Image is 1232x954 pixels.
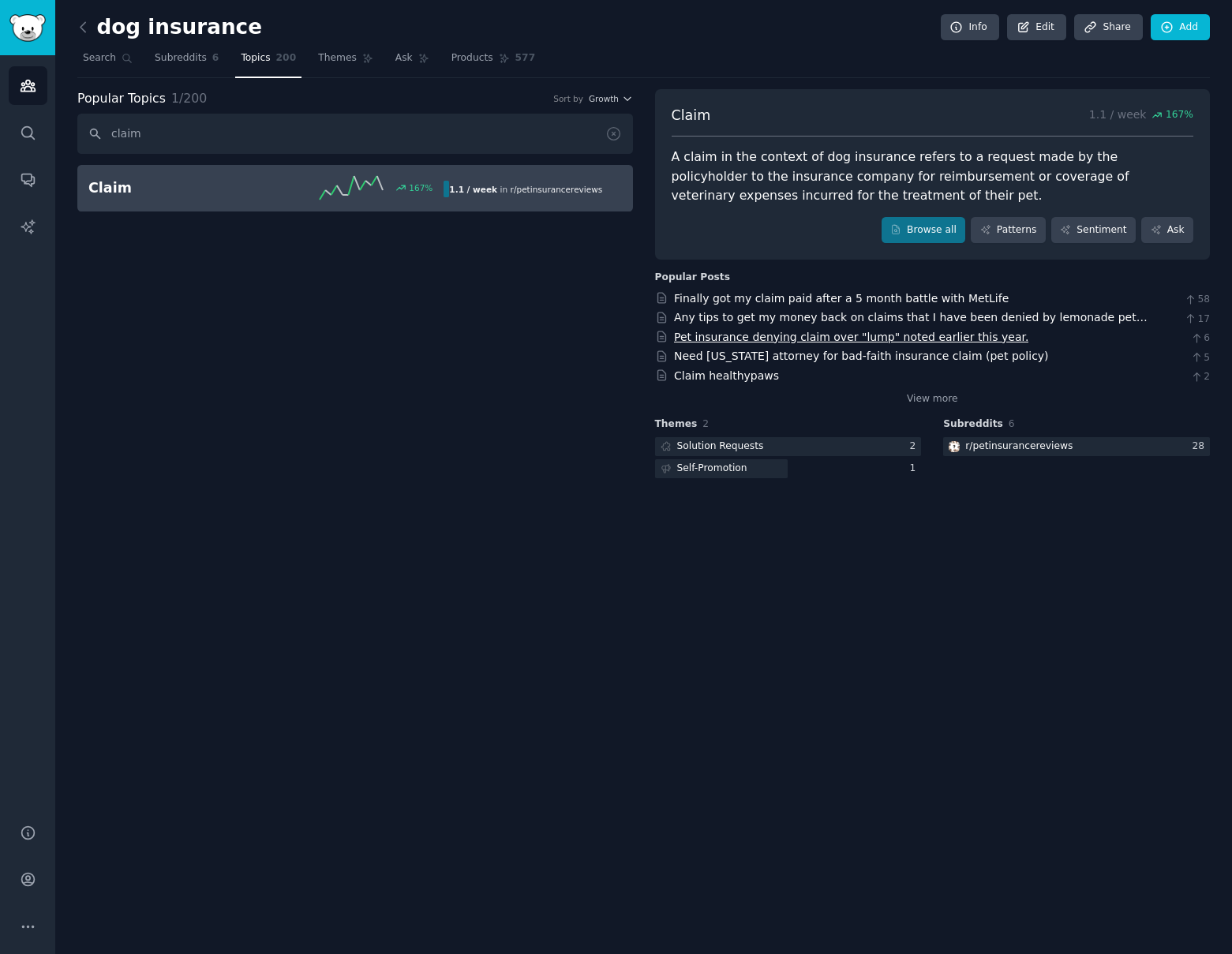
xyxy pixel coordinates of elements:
div: Popular Posts [655,271,731,285]
img: GummySearch logo [9,14,46,42]
span: Subreddits [943,417,1003,432]
span: r/ petinsurancereviews [511,185,603,194]
span: 2 [1190,370,1210,384]
a: Browse all [882,217,966,244]
span: Claim [672,106,711,125]
a: Search [77,46,138,78]
span: 6 [212,51,219,65]
div: r/ petinsurancereviews [965,440,1073,454]
div: A claim in the context of dog insurance refers to a request made by the policyholder to the insur... [672,148,1194,206]
div: 167 % [409,182,433,193]
p: 1.1 / week [1089,106,1193,125]
span: Ask [395,51,413,65]
div: 1 [909,462,921,476]
span: 5 [1190,351,1210,365]
span: Subreddits [155,51,207,65]
input: Search topics [77,114,633,154]
span: Themes [318,51,357,65]
b: 1.1 / week [449,185,497,194]
button: Growth [589,93,633,104]
span: 200 [276,51,297,65]
a: Finally got my claim paid after a 5 month battle with MetLife [674,292,1009,305]
div: Self-Promotion [677,462,747,476]
span: 6 [1009,418,1015,429]
span: 17 [1184,312,1210,327]
h2: Claim [88,178,266,198]
div: in [444,181,608,197]
img: petinsurancereviews [949,441,960,452]
span: Search [83,51,116,65]
a: Self-Promotion1 [655,459,922,479]
span: 1 / 200 [171,91,207,106]
div: 28 [1192,440,1210,454]
a: Share [1074,14,1142,41]
span: Topics [241,51,270,65]
span: Popular Topics [77,89,166,109]
span: Growth [589,93,619,104]
a: petinsurancereviewsr/petinsurancereviews28 [943,437,1210,457]
a: Info [941,14,999,41]
span: 577 [515,51,536,65]
span: 58 [1184,293,1210,307]
span: 6 [1190,331,1210,346]
a: Claim healthypaws [674,369,779,382]
div: 2 [909,440,921,454]
a: View more [907,392,958,406]
a: Need [US_STATE] attorney for bad-faith insurance claim (pet policy) [674,350,1049,362]
a: Patterns [971,217,1045,244]
a: Products577 [446,46,541,78]
a: Ask [390,46,435,78]
a: Edit [1007,14,1066,41]
span: Products [451,51,493,65]
a: Add [1151,14,1210,41]
div: Solution Requests [677,440,764,454]
span: Themes [655,417,698,432]
span: 167 % [1166,108,1193,122]
div: Sort by [553,93,583,104]
a: Claim167%1.1 / weekin r/petinsurancereviews [77,165,633,211]
a: Any tips to get my money back on claims that I have been denied by lemonade pet insurance! [674,311,1148,340]
a: Pet insurance denying claim over "lump" noted earlier this year. [674,331,1028,343]
a: Themes [313,46,379,78]
h2: dog insurance [77,15,262,40]
a: Ask [1141,217,1193,244]
a: Subreddits6 [149,46,224,78]
a: Topics200 [235,46,301,78]
a: Sentiment [1051,217,1136,244]
span: 2 [702,418,709,429]
a: Solution Requests2 [655,437,922,457]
